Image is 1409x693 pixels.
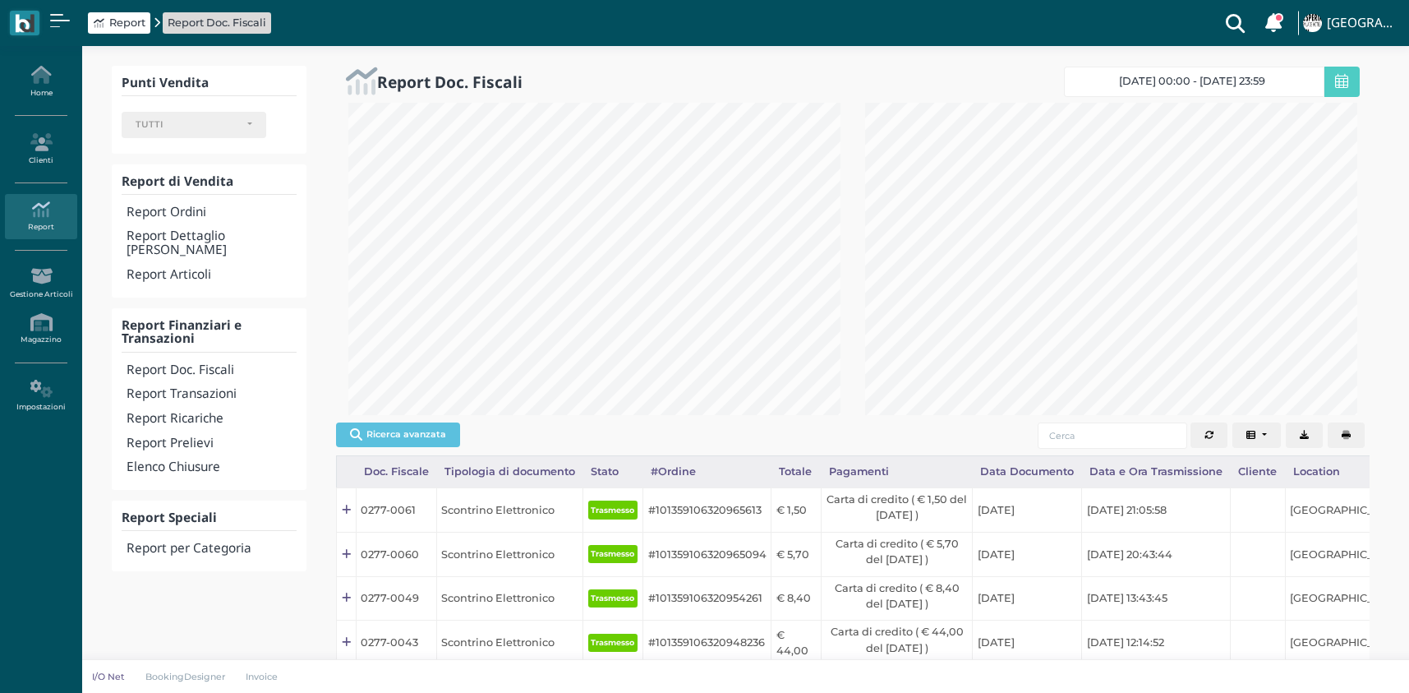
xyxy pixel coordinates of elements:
[436,488,582,533] td: Scontrino Elettronico
[1303,14,1321,32] img: ...
[436,456,582,487] div: Tipologia di documento
[582,456,642,487] div: Stato
[5,307,76,352] a: Magazzino
[827,536,967,567] label: Carta di credito ( € 5,70 del [DATE] )
[827,624,967,655] label: Carta di credito ( € 44,00 del [DATE] )
[168,15,266,30] a: Report Doc. Fiscali
[94,15,145,30] a: Report
[5,127,76,172] a: Clienti
[771,576,822,621] td: € 8,40
[972,621,1081,665] td: [DATE]
[336,423,460,447] button: Ricerca avanzata
[356,576,436,621] td: 0277-0049
[1232,423,1287,449] div: Colonne
[436,621,582,665] td: Scontrino Elettronico
[591,549,634,558] b: Trasmesso
[356,621,436,665] td: 0277-0043
[972,576,1081,621] td: [DATE]
[356,456,436,487] div: Doc. Fiscale
[1082,576,1231,621] td: [DATE] 13:43:45
[1231,456,1285,487] div: Cliente
[377,73,523,90] h2: Report Doc. Fiscali
[127,460,297,474] h4: Elenco Chiusure
[5,194,76,239] a: Report
[127,412,297,426] h4: Report Ricariche
[436,576,582,621] td: Scontrino Elettronico
[436,532,582,576] td: Scontrino Elettronico
[5,59,76,104] a: Home
[1292,642,1395,679] iframe: Help widget launcher
[972,456,1081,487] div: Data Documento
[591,506,634,515] b: Trasmesso
[642,576,771,621] td: #101359106320954261
[1082,621,1231,665] td: [DATE] 12:14:52
[1190,423,1227,449] button: Aggiorna
[591,594,634,603] b: Trasmesso
[122,112,266,138] button: TUTTI
[1119,75,1265,88] span: [DATE] 00:00 - [DATE] 23:59
[1301,3,1399,43] a: ... [GEOGRAPHIC_DATA]
[827,492,967,523] label: Carta di credito ( € 1,50 del [DATE] )
[642,488,771,533] td: #101359106320965613
[127,387,297,401] h4: Report Transazioni
[356,488,436,533] td: 0277-0061
[356,532,436,576] td: 0277-0060
[15,14,34,33] img: logo
[127,229,297,257] h4: Report Dettaglio [PERSON_NAME]
[771,621,822,665] td: € 44,00
[122,74,209,91] b: Punti Vendita
[92,670,125,683] p: I/O Net
[1327,16,1399,30] h4: [GEOGRAPHIC_DATA]
[109,15,145,30] span: Report
[135,670,236,683] a: BookingDesigner
[1082,456,1231,487] div: Data e Ora Trasmissione
[972,532,1081,576] td: [DATE]
[771,488,822,533] td: € 1,50
[122,173,233,190] b: Report di Vendita
[127,542,297,556] h4: Report per Categoria
[5,261,76,306] a: Gestione Articoli
[127,363,297,377] h4: Report Doc. Fiscali
[5,373,76,418] a: Impostazioni
[127,206,297,219] h4: Report Ordini
[122,509,217,526] b: Report Speciali
[1232,423,1282,449] button: Columns
[127,437,297,450] h4: Report Prelievi
[822,456,973,487] div: Pagamenti
[827,580,967,612] label: Carta di credito ( € 8,40 del [DATE] )
[972,488,1081,533] td: [DATE]
[771,456,822,487] div: Totale
[122,316,242,348] b: Report Finanziari e Transazioni
[1082,532,1231,576] td: [DATE] 20:43:44
[591,638,634,647] b: Trasmesso
[136,119,239,131] div: TUTTI
[1082,488,1231,533] td: [DATE] 21:05:58
[1038,423,1187,449] input: Cerca
[642,621,771,665] td: #101359106320948236
[771,532,822,576] td: € 5,70
[642,532,771,576] td: #101359106320965094
[236,670,289,683] a: Invoice
[1286,423,1323,449] button: Export
[127,268,297,282] h4: Report Articoli
[642,456,771,487] div: #Ordine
